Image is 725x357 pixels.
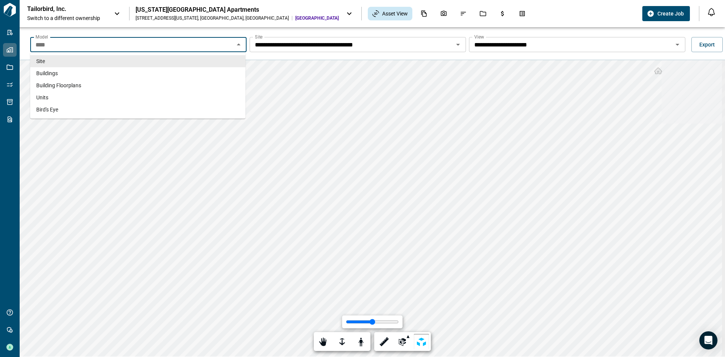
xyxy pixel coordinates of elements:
[416,7,432,20] div: Documents
[514,7,530,20] div: Takeoff Center
[368,7,412,20] div: Asset View
[691,37,723,52] button: Export
[36,106,58,113] span: Bird's Eye
[436,7,452,20] div: Photos
[27,5,95,13] p: Tailorbird, Inc.
[475,7,491,20] div: Jobs
[672,39,683,50] button: Open
[36,57,45,65] span: Site
[453,39,463,50] button: Open
[255,34,262,40] label: Site
[705,6,717,18] button: Open notification feed
[474,34,484,40] label: View
[136,6,339,14] div: [US_STATE][GEOGRAPHIC_DATA] Apartments
[455,7,471,20] div: Issues & Info
[699,331,717,349] div: Open Intercom Messenger
[699,41,715,48] span: Export
[295,15,339,21] span: [GEOGRAPHIC_DATA]
[36,82,81,89] span: Building Floorplans
[657,10,684,17] span: Create Job
[35,34,48,40] label: Model
[36,70,58,77] span: Buildings
[382,10,408,17] span: Asset View
[136,15,289,21] div: [STREET_ADDRESS][US_STATE] , [GEOGRAPHIC_DATA] , [GEOGRAPHIC_DATA]
[36,94,48,101] span: Units
[27,14,106,22] span: Switch to a different ownership
[642,6,690,21] button: Create Job
[495,7,511,20] div: Budgets
[233,39,244,50] button: Close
